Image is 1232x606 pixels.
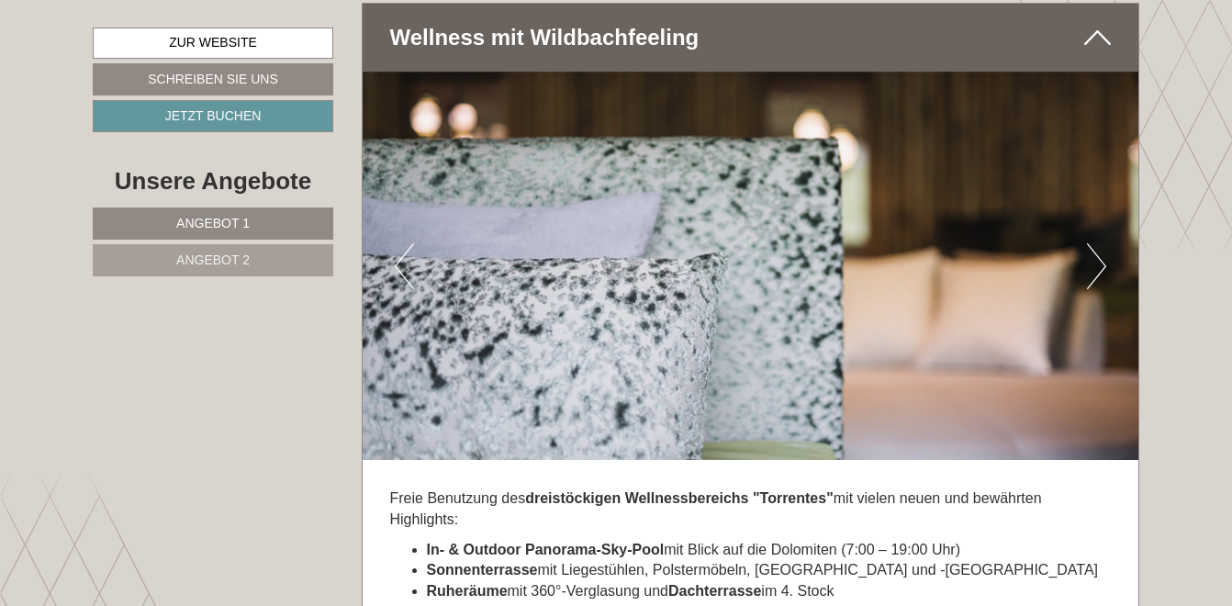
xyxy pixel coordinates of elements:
li: mit 360°-Verglasung und im 4. Stock [427,581,1112,602]
strong: Sonnenterrasse [427,562,538,578]
span: Angebot 1 [176,216,250,230]
button: Previous [395,243,414,289]
a: Zur Website [93,28,333,59]
li: mit Liegestühlen, Polstermöbeln, [GEOGRAPHIC_DATA] und -[GEOGRAPHIC_DATA] [427,560,1112,581]
button: Next [1087,243,1106,289]
div: Unsere Angebote [93,164,333,198]
a: Schreiben Sie uns [93,63,333,95]
p: Freie Benutzung des mit vielen neuen und bewährten Highlights: [390,488,1112,531]
strong: dreistöckigen Wellnessbereichs "Torrentes" [525,490,834,506]
a: Jetzt buchen [93,100,333,132]
strong: Dachterrasse [668,583,761,599]
div: Wellness mit Wildbachfeeling [363,4,1139,72]
strong: Ruheräume [427,583,508,599]
span: Angebot 2 [176,252,250,267]
li: mit Blick auf die Dolomiten (7:00 – 19:00 Uhr) [427,540,1112,561]
strong: In- & Outdoor Panorama-Sky-Pool [427,542,665,557]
